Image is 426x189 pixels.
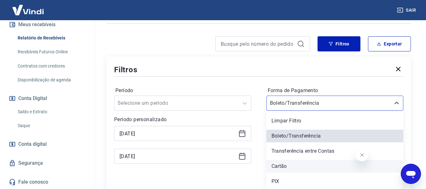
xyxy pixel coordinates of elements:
[8,156,87,170] a: Segurança
[4,4,53,9] span: Olá! Precisa de ajuda?
[18,140,47,149] span: Conta digital
[114,116,251,123] p: Período personalizado
[8,0,49,20] img: Vindi
[266,145,404,157] div: Transferência entre Contas
[15,32,87,44] a: Relatório de Recebíveis
[318,36,360,51] button: Filtros
[115,87,250,94] label: Período
[401,164,421,184] iframe: Botão para abrir a janela de mensagens
[15,119,87,132] a: Saque
[8,137,87,151] a: Conta digital
[266,115,404,127] div: Limpar Filtro
[266,175,404,188] div: PIX
[15,45,87,58] a: Recebíveis Futuros Online
[368,36,411,51] button: Exportar
[396,4,418,16] button: Sair
[356,149,368,161] iframe: Fechar mensagem
[114,65,137,75] h5: Filtros
[266,160,404,173] div: Cartão
[221,39,295,49] input: Busque pelo número do pedido
[15,105,87,118] a: Saldo e Extrato
[15,74,87,86] a: Disponibilização de agenda
[120,151,236,161] input: Data final
[268,87,402,94] label: Forma de Pagamento
[8,18,87,32] button: Meus recebíveis
[8,175,87,189] a: Fale conosco
[15,60,87,73] a: Contratos com credores
[8,92,87,105] button: Conta Digital
[120,129,236,138] input: Data inicial
[266,130,404,142] div: Boleto/Transferência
